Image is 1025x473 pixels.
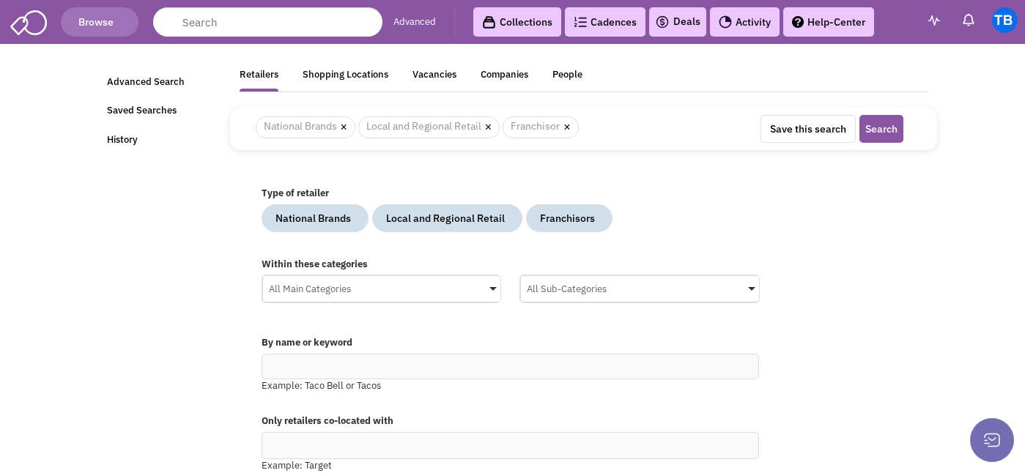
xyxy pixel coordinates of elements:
a: × [485,121,492,134]
a: Help-Center [783,7,874,37]
img: Activity.png [719,15,732,29]
button: Search [859,115,903,143]
a: Saved Searches [98,97,221,125]
img: icon-deals.svg [655,13,670,31]
a: Advanced Search [98,68,221,97]
div: Shopping Locations [303,68,388,86]
span: Example: Target [262,459,332,472]
img: help.png [792,16,804,28]
div: National Brands [275,211,361,226]
label: Only retailers co-located with [262,414,759,428]
img: icon-collection-lavender-black.svg [482,15,496,29]
span: Franchisor [503,116,578,138]
div: Vacancies [412,68,456,86]
div: Franchisors [553,211,618,226]
a: Activity [710,7,780,37]
img: Cadences_logo.png [574,17,587,27]
a: History [98,126,221,154]
button: Save this search [761,115,856,143]
button: Browse [61,7,138,37]
div: All Main Categories [263,276,501,298]
span: Example: Taco Bell or Tacos [262,379,381,392]
a: Collections [473,7,561,37]
span: Browse [76,15,123,29]
a: × [563,121,570,134]
div: Retailers [240,68,278,86]
a: × [341,121,347,134]
label: Within these categories [262,258,759,272]
a: Advanced [393,15,436,29]
label: By name or keyword [262,336,759,350]
div: Companies [481,68,528,86]
img: Tiffany Byram [992,7,1018,33]
span: National Brands [256,116,355,138]
span: Local and Regional Retail [358,116,500,138]
img: SmartAdmin [10,7,47,35]
div: Local and Regional Retail [393,211,522,226]
div: All Sub-Categories [521,276,759,298]
div: People [552,68,582,86]
label: Type of retailer [262,187,759,201]
a: Cadences [565,7,645,37]
input: Search [153,7,382,37]
a: Deals [655,13,700,31]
